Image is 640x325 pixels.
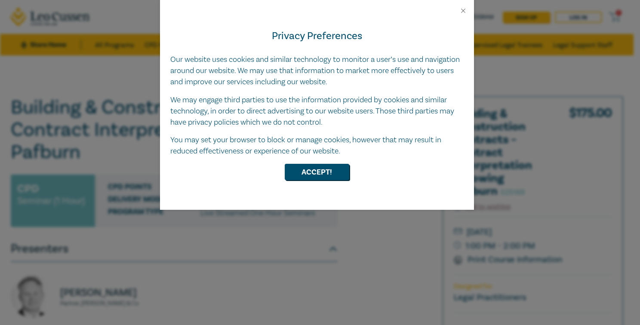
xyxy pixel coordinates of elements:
p: We may engage third parties to use the information provided by cookies and similar technology, in... [170,95,464,128]
button: Close [459,7,467,15]
button: Accept! [285,164,349,180]
p: Our website uses cookies and similar technology to monitor a user’s use and navigation around our... [170,54,464,88]
p: You may set your browser to block or manage cookies, however that may result in reduced effective... [170,135,464,157]
h4: Privacy Preferences [170,28,464,44]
